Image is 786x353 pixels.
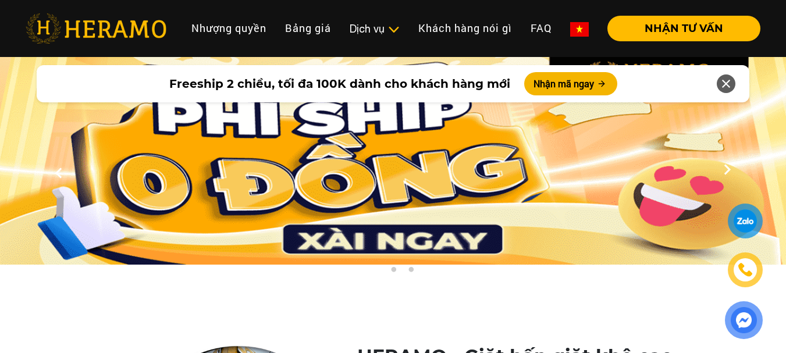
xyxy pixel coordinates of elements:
[182,16,276,41] a: Nhượng quyền
[607,16,760,41] button: NHẬN TƯ VẤN
[409,16,521,41] a: Khách hàng nói gì
[350,21,400,37] div: Dịch vụ
[276,16,340,41] a: Bảng giá
[570,22,589,37] img: vn-flag.png
[738,262,753,277] img: phone-icon
[521,16,561,41] a: FAQ
[598,23,760,34] a: NHẬN TƯ VẤN
[387,266,399,278] button: 2
[524,72,617,95] button: Nhận mã ngay
[370,266,382,278] button: 1
[405,266,417,278] button: 3
[729,254,761,286] a: phone-icon
[26,13,166,44] img: heramo-logo.png
[387,24,400,35] img: subToggleIcon
[169,75,510,92] span: Freeship 2 chiều, tối đa 100K dành cho khách hàng mới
